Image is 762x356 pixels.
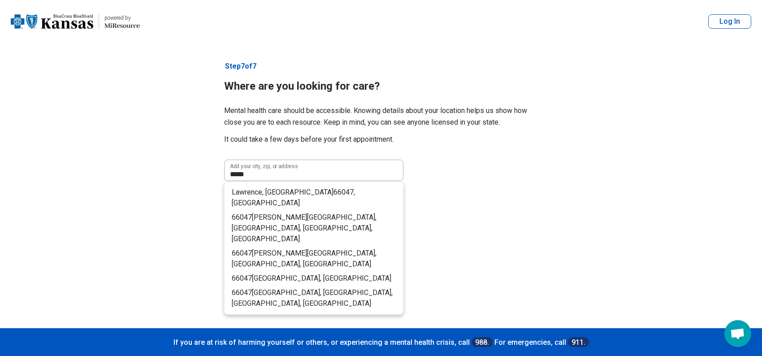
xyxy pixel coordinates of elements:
span: 66047 [232,213,252,221]
span: Lawrence, [GEOGRAPHIC_DATA] [232,188,333,196]
p: Mental health care should be accessible. Knowing details about your location helps us show how cl... [224,105,538,128]
span: 66047 [232,288,252,297]
img: Blue Cross Blue Shield Kansas [11,11,93,32]
button: Log In [708,14,751,29]
p: If you are at risk of harming yourself or others, or experiencing a mental health crisis, call Fo... [9,337,753,347]
span: , [GEOGRAPHIC_DATA] [232,188,355,207]
p: It could take a few days before your first appointment. [224,134,538,145]
p: Step 7 of 7 [224,61,538,72]
a: 911. [568,337,589,347]
a: 988. [472,337,493,347]
div: Open chat [724,320,751,347]
span: [GEOGRAPHIC_DATA], [GEOGRAPHIC_DATA] [252,274,391,282]
span: [PERSON_NAME][GEOGRAPHIC_DATA], [GEOGRAPHIC_DATA], [GEOGRAPHIC_DATA] [232,249,377,268]
a: Blue Cross Blue Shield Kansaspowered by [11,11,140,32]
span: 66047 [232,249,252,257]
span: [GEOGRAPHIC_DATA], [GEOGRAPHIC_DATA], [GEOGRAPHIC_DATA], [GEOGRAPHIC_DATA] [232,288,393,308]
span: 66047 [333,188,354,196]
h1: Where are you looking for care? [224,79,538,94]
span: [PERSON_NAME][GEOGRAPHIC_DATA], [GEOGRAPHIC_DATA], [GEOGRAPHIC_DATA], [GEOGRAPHIC_DATA] [232,213,377,243]
div: powered by [104,14,140,22]
span: 66047 [232,274,252,282]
